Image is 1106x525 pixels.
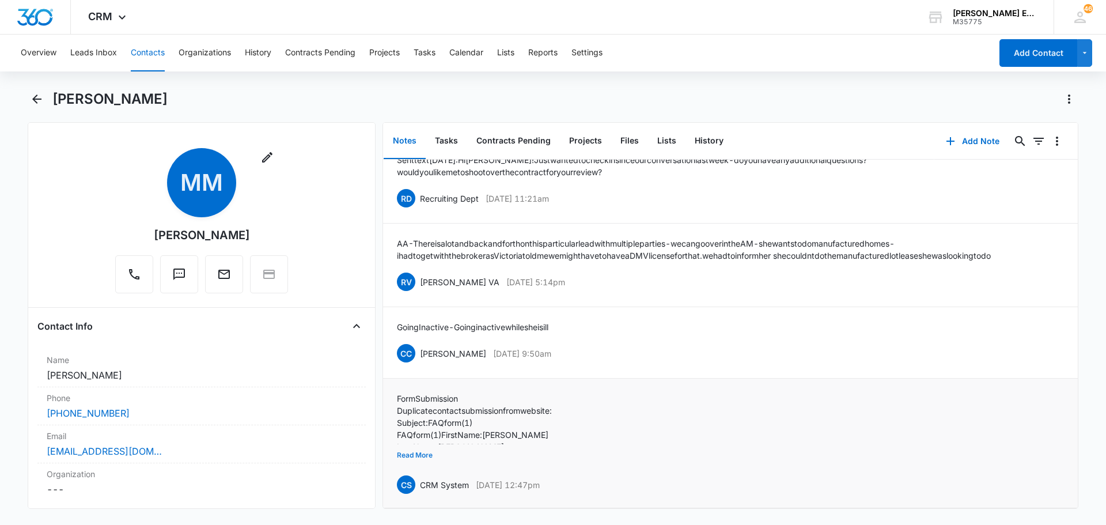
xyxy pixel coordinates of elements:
[160,273,198,283] a: Text
[397,273,415,291] span: RV
[21,35,56,71] button: Overview
[397,392,558,405] p: Form Submission
[685,123,733,159] button: History
[1084,4,1093,13] div: notifications count
[179,35,231,71] button: Organizations
[397,154,1064,178] p: Sent text [DATE]: Hi [PERSON_NAME]! Just wanted to check in since our conversation last week - do...
[131,35,165,71] button: Contacts
[37,387,366,425] div: Phone[PHONE_NUMBER]
[420,479,469,491] p: CRM System
[397,405,558,417] p: Duplicate contact submission from website:
[467,123,560,159] button: Contracts Pending
[571,35,603,71] button: Settings
[999,39,1077,67] button: Add Contact
[47,430,357,442] label: Email
[37,425,366,463] div: Email[EMAIL_ADDRESS][DOMAIN_NAME]
[205,255,243,293] button: Email
[28,90,46,108] button: Back
[560,123,611,159] button: Projects
[154,226,250,244] div: [PERSON_NAME]
[1029,132,1048,150] button: Filters
[1011,132,1029,150] button: Search...
[420,276,499,288] p: [PERSON_NAME] VA
[115,255,153,293] button: Call
[347,317,366,335] button: Close
[648,123,685,159] button: Lists
[611,123,648,159] button: Files
[397,429,558,441] p: FAQ form (1) First Name: [PERSON_NAME]
[167,148,236,217] span: MM
[47,406,130,420] a: [PHONE_NUMBER]
[1060,90,1078,108] button: Actions
[397,444,433,466] button: Read More
[486,192,549,205] p: [DATE] 11:21am
[47,468,357,480] label: Organization
[528,35,558,71] button: Reports
[497,35,514,71] button: Lists
[397,321,548,333] p: Going Inactive - Going inactive while she is ill
[953,18,1037,26] div: account id
[47,444,162,458] a: [EMAIL_ADDRESS][DOMAIN_NAME]
[1084,4,1093,13] span: 46
[953,9,1037,18] div: account name
[397,237,1064,262] p: AA- There is alot and back and forth on this particular lead with multiple parties- we can go ove...
[384,123,426,159] button: Notes
[397,417,558,429] p: Subject: FAQ form (1)
[160,255,198,293] button: Text
[47,368,357,382] dd: [PERSON_NAME]
[420,192,479,205] p: Recruiting Dept
[88,10,112,22] span: CRM
[397,475,415,494] span: CS
[52,90,168,108] h1: [PERSON_NAME]
[37,463,366,501] div: Organization---
[70,35,117,71] button: Leads Inbox
[47,482,357,496] dd: ---
[1048,132,1066,150] button: Overflow Menu
[397,189,415,207] span: RD
[369,35,400,71] button: Projects
[414,35,435,71] button: Tasks
[285,35,355,71] button: Contracts Pending
[420,348,486,360] p: [PERSON_NAME]
[934,127,1011,155] button: Add Note
[245,35,271,71] button: History
[397,441,558,453] p: Last Name: [PERSON_NAME]
[47,505,357,518] label: Address
[47,354,357,366] label: Name
[397,344,415,362] span: CC
[37,349,366,387] div: Name[PERSON_NAME]
[493,348,551,360] p: [DATE] 9:50am
[476,479,540,491] p: [DATE] 12:47pm
[506,276,565,288] p: [DATE] 5:14pm
[426,123,467,159] button: Tasks
[449,35,483,71] button: Calendar
[205,273,243,283] a: Email
[47,392,357,404] label: Phone
[37,319,93,333] h4: Contact Info
[115,273,153,283] a: Call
